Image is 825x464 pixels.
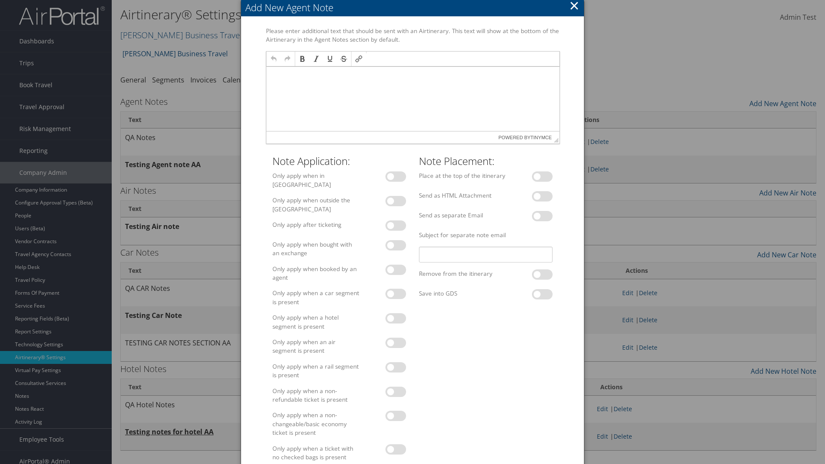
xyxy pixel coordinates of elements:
[416,269,509,278] label: Remove from the itinerary
[266,67,559,131] iframe: Rich Text Area. Press ALT-F9 for menu. Press ALT-F10 for toolbar. Press ALT-0 for help
[416,211,509,220] label: Send as separate Email
[416,231,556,239] label: Subject for separate note email
[269,196,363,214] label: Only apply when outside the [GEOGRAPHIC_DATA]
[269,338,363,355] label: Only apply when an air segment is present
[272,154,406,168] h2: Note Application:
[267,52,280,65] div: Undo
[531,135,552,140] a: tinymce
[269,362,363,380] label: Only apply when a rail segment is present
[416,289,509,298] label: Save into GDS
[498,131,552,143] span: Powered by
[245,1,584,14] div: Add New Agent Note
[352,52,365,65] div: Insert/edit link
[419,154,553,168] h2: Note Placement:
[269,387,363,404] label: Only apply when a non-refundable ticket is present
[269,313,363,331] label: Only apply when a hotel segment is present
[263,27,562,44] label: Please enter additional text that should be sent with an Airtinerary. This text will show at the ...
[416,171,509,180] label: Place at the top of the itinerary
[324,52,336,65] div: Underline
[269,220,363,229] label: Only apply after ticketing
[296,52,309,65] div: Bold
[269,411,363,437] label: Only apply when a non-changeable/basic economy ticket is present
[281,52,294,65] div: Redo
[269,171,363,189] label: Only apply when in [GEOGRAPHIC_DATA]
[269,444,363,462] label: Only apply when a ticket with no checked bags is present
[269,289,363,306] label: Only apply when a car segment is present
[310,52,323,65] div: Italic
[416,191,509,200] label: Send as HTML Attachment
[269,265,363,282] label: Only apply when booked by an agent
[337,52,350,65] div: Strikethrough
[269,240,363,258] label: Only apply when bought with an exchange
